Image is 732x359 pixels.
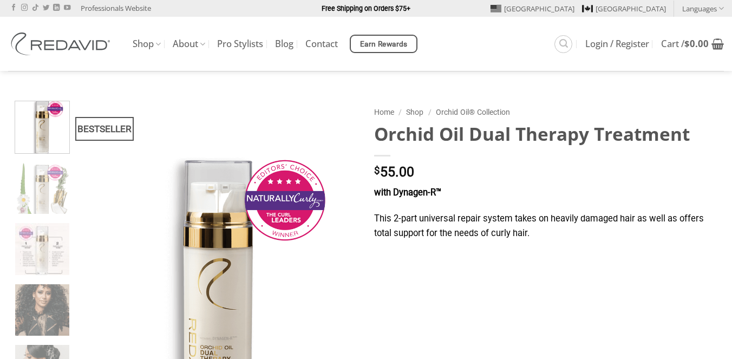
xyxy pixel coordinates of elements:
[8,32,116,55] img: REDAVID Salon Products | United States
[64,4,70,12] a: Follow on YouTube
[374,187,441,198] strong: with Dynagen-R™
[374,122,713,146] h1: Orchid Oil Dual Therapy Treatment
[436,108,510,116] a: Orchid Oil® Collection
[428,108,432,116] span: /
[585,40,649,48] span: Login / Register
[682,1,724,16] a: Languages
[360,38,408,50] span: Earn Rewards
[585,34,649,54] a: Login / Register
[374,106,713,119] nav: Breadcrumb
[305,34,338,54] a: Contact
[32,4,38,12] a: Follow on TikTok
[217,34,263,54] a: Pro Stylists
[15,162,70,217] img: REDAVID Orchid Oil Dual Therapy ~ Award Winning Curl Care
[322,4,410,12] strong: Free Shipping on Orders $75+
[491,1,574,17] a: [GEOGRAPHIC_DATA]
[43,4,49,12] a: Follow on Twitter
[684,37,690,50] span: $
[133,34,161,55] a: Shop
[350,35,417,53] a: Earn Rewards
[661,40,709,48] span: Cart /
[398,108,402,116] span: /
[275,34,293,54] a: Blog
[53,4,60,12] a: Follow on LinkedIn
[374,108,394,116] a: Home
[661,32,724,56] a: View cart
[374,166,380,176] span: $
[21,4,28,12] a: Follow on Instagram
[173,34,205,55] a: About
[406,108,423,116] a: Shop
[374,212,713,240] p: This 2-part universal repair system takes on heavily damaged hair as well as offers total support...
[684,37,709,50] bdi: 0.00
[374,164,414,180] bdi: 55.00
[10,4,17,12] a: Follow on Facebook
[554,35,572,53] a: Search
[582,1,666,17] a: [GEOGRAPHIC_DATA]
[15,99,70,153] img: REDAVID Orchid Oil Dual Therapy ~ Award Winning Curl Care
